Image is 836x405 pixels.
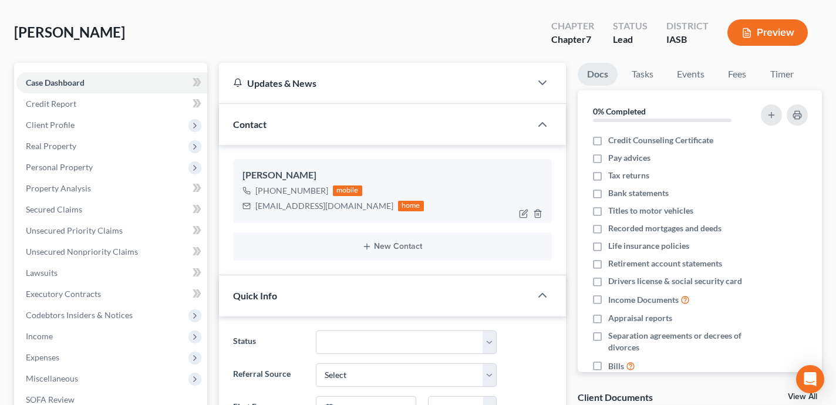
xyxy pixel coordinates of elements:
[26,141,76,151] span: Real Property
[26,120,75,130] span: Client Profile
[233,77,517,89] div: Updates & News
[16,178,207,199] a: Property Analysis
[255,185,328,197] div: [PHONE_NUMBER]
[26,394,75,404] span: SOFA Review
[608,275,742,287] span: Drivers license & social security card
[16,220,207,241] a: Unsecured Priority Claims
[586,33,591,45] span: 7
[608,152,650,164] span: Pay advices
[26,77,85,87] span: Case Dashboard
[719,63,756,86] a: Fees
[578,63,618,86] a: Docs
[666,19,709,33] div: District
[26,183,91,193] span: Property Analysis
[26,289,101,299] span: Executory Contracts
[608,134,713,146] span: Credit Counseling Certificate
[608,330,751,353] span: Separation agreements or decrees of divorces
[26,310,133,320] span: Codebtors Insiders & Notices
[608,187,669,199] span: Bank statements
[242,168,542,183] div: [PERSON_NAME]
[26,268,58,278] span: Lawsuits
[242,242,542,251] button: New Contact
[551,33,594,46] div: Chapter
[26,99,76,109] span: Credit Report
[608,205,693,217] span: Titles to motor vehicles
[622,63,663,86] a: Tasks
[608,170,649,181] span: Tax returns
[727,19,808,46] button: Preview
[551,19,594,33] div: Chapter
[16,93,207,114] a: Credit Report
[608,294,679,306] span: Income Documents
[593,106,646,116] strong: 0% Completed
[668,63,714,86] a: Events
[788,393,817,401] a: View All
[608,222,722,234] span: Recorded mortgages and deeds
[16,199,207,220] a: Secured Claims
[26,247,138,256] span: Unsecured Nonpriority Claims
[796,365,824,393] div: Open Intercom Messenger
[608,258,722,269] span: Retirement account statements
[26,331,53,341] span: Income
[608,312,672,324] span: Appraisal reports
[227,363,310,387] label: Referral Source
[233,290,277,301] span: Quick Info
[666,33,709,46] div: IASB
[333,185,362,196] div: mobile
[16,283,207,305] a: Executory Contracts
[227,330,310,354] label: Status
[608,360,624,372] span: Bills
[578,391,653,403] div: Client Documents
[398,201,424,211] div: home
[255,200,393,212] div: [EMAIL_ADDRESS][DOMAIN_NAME]
[16,72,207,93] a: Case Dashboard
[613,19,648,33] div: Status
[16,241,207,262] a: Unsecured Nonpriority Claims
[14,23,125,41] span: [PERSON_NAME]
[26,225,123,235] span: Unsecured Priority Claims
[608,240,689,252] span: Life insurance policies
[233,119,267,130] span: Contact
[26,204,82,214] span: Secured Claims
[613,33,648,46] div: Lead
[26,162,93,172] span: Personal Property
[16,262,207,283] a: Lawsuits
[761,63,803,86] a: Timer
[26,352,59,362] span: Expenses
[26,373,78,383] span: Miscellaneous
